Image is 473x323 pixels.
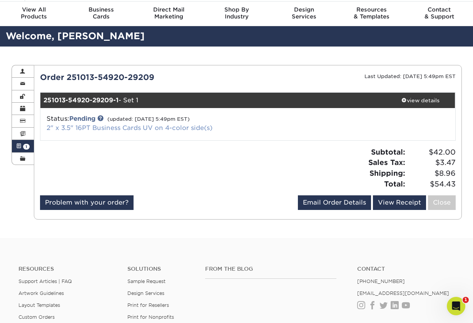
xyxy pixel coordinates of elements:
h4: From the Blog [205,266,337,272]
a: Artwork Guidelines [18,290,64,296]
h4: Solutions [127,266,194,272]
h4: Resources [18,266,116,272]
span: Resources [338,6,406,13]
a: [PHONE_NUMBER] [357,278,405,284]
a: [EMAIL_ADDRESS][DOMAIN_NAME] [357,290,449,296]
strong: Shipping: [369,169,405,177]
a: BusinessCards [68,2,135,26]
a: view details [386,93,455,108]
a: Support Articles | FAQ [18,278,72,284]
a: Sample Request [127,278,165,284]
span: $8.96 [408,168,456,179]
div: Services [270,6,338,20]
a: Print for Nonprofits [127,314,174,320]
span: 1 [23,144,30,150]
a: Problem with your order? [40,195,134,210]
strong: Subtotal: [371,148,405,156]
a: Design Services [127,290,164,296]
span: Direct Mail [135,6,203,13]
a: Email Order Details [298,195,371,210]
a: Contact [357,266,455,272]
a: 2" x 3.5" 16PT Business Cards UV on 4-color side(s) [47,124,212,132]
div: & Templates [338,6,406,20]
small: Last Updated: [DATE] 5:49pm EST [364,73,456,79]
div: Status: [41,114,317,133]
div: Marketing [135,6,203,20]
a: Contact& Support [405,2,473,26]
div: Cards [68,6,135,20]
a: View Receipt [373,195,426,210]
a: DesignServices [270,2,338,26]
span: Contact [405,6,473,13]
span: Design [270,6,338,13]
strong: 251013-54920-29209-1 [43,97,119,104]
iframe: Intercom live chat [447,297,465,315]
a: Pending [69,115,95,122]
div: - Set 1 [40,93,386,108]
strong: Total: [384,180,405,188]
span: $3.47 [408,157,456,168]
span: $42.00 [408,147,456,158]
span: $54.43 [408,179,456,190]
a: Close [428,195,456,210]
small: (updated: [DATE] 5:49pm EST) [107,116,190,122]
span: 1 [463,297,469,303]
div: Industry [203,6,271,20]
strong: Sales Tax: [368,158,405,166]
a: 1 [12,140,34,152]
a: Print for Resellers [127,302,169,308]
span: Shop By [203,6,271,13]
div: view details [386,97,455,104]
div: & Support [405,6,473,20]
a: Direct MailMarketing [135,2,203,26]
a: Resources& Templates [338,2,406,26]
span: Business [68,6,135,13]
div: Order 251013-54920-29209 [34,72,248,83]
a: Shop ByIndustry [203,2,271,26]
